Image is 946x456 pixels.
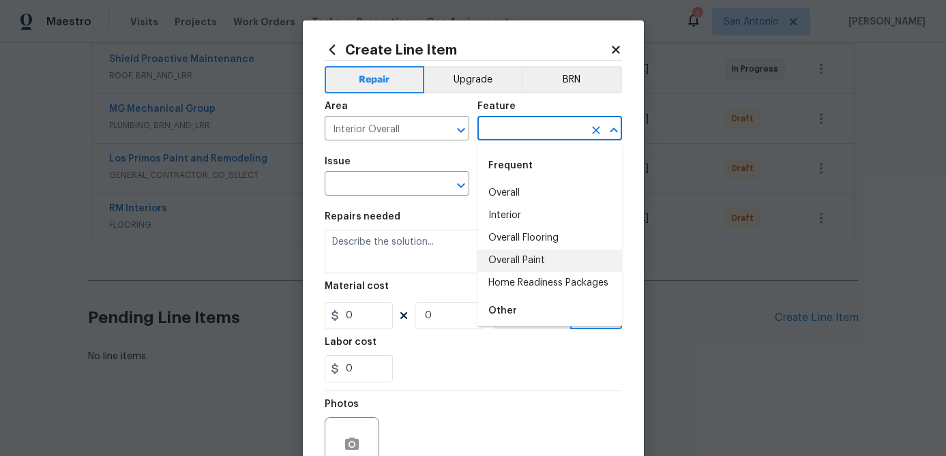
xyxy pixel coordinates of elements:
button: Repair [325,66,425,93]
h5: Feature [477,102,516,111]
li: Home Readiness Packages [477,272,622,294]
li: Overall Paint [477,249,622,272]
button: Clear [587,121,606,140]
button: Open [452,121,471,140]
h5: Area [325,102,348,111]
li: Overall [477,182,622,204]
button: BRN [522,66,622,93]
button: Upgrade [424,66,522,93]
h2: Create Line Item [325,42,610,57]
button: Open [452,176,471,195]
h5: Issue [325,157,351,166]
div: Other [477,294,622,327]
h5: Labor cost [325,337,376,347]
h5: Repairs needed [325,212,400,222]
button: Close [604,121,623,140]
h5: Material cost [325,282,389,291]
li: Interior [477,204,622,227]
h5: Photos [325,399,359,409]
li: Overall Flooring [477,227,622,249]
div: Frequent [477,149,622,182]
